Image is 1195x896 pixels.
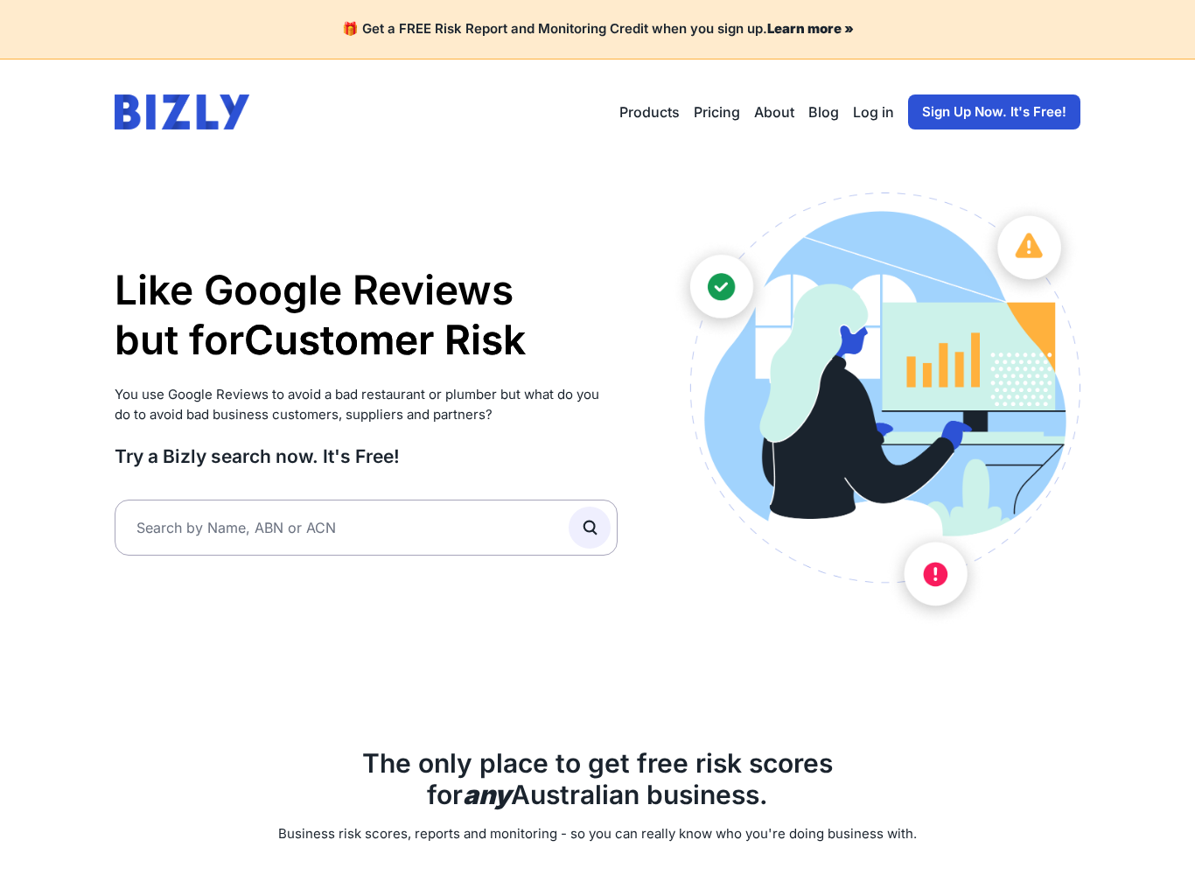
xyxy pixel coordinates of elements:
[808,101,839,122] a: Blog
[244,316,526,367] li: Partner Risk
[767,20,854,37] a: Learn more »
[115,265,618,366] h1: Like Google Reviews but for
[115,385,618,424] p: You use Google Reviews to avoid a bad restaurant or plumber but what do you do to avoid bad busin...
[754,101,794,122] a: About
[21,21,1174,38] h4: 🎁 Get a FREE Risk Report and Monitoring Credit when you sign up.
[115,747,1080,810] h2: The only place to get free risk scores for Australian business.
[853,101,894,122] a: Log in
[908,94,1080,129] a: Sign Up Now. It's Free!
[115,500,618,556] input: Search by Name, ABN or ACN
[115,824,1080,844] p: Business risk scores, reports and monitoring - so you can really know who you're doing business w...
[463,779,511,810] b: any
[115,444,618,468] h3: Try a Bizly search now. It's Free!
[619,101,680,122] button: Products
[694,101,740,122] a: Pricing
